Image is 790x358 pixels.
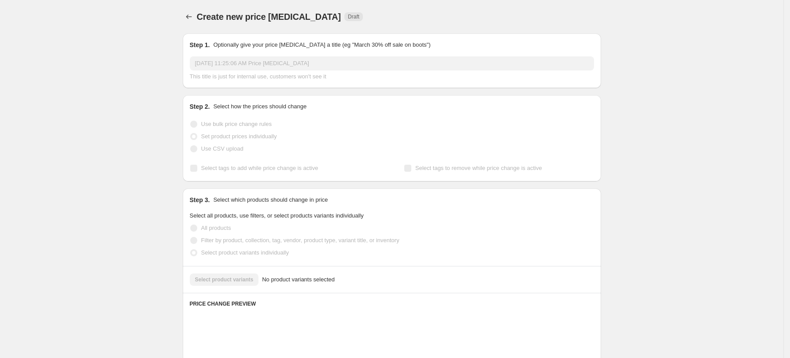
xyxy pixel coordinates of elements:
span: All products [201,225,231,231]
h2: Step 3. [190,196,210,204]
span: This title is just for internal use, customers won't see it [190,73,326,80]
span: Filter by product, collection, tag, vendor, product type, variant title, or inventory [201,237,399,244]
span: Select tags to remove while price change is active [415,165,542,171]
span: Draft [348,13,359,20]
h2: Step 1. [190,41,210,49]
span: Set product prices individually [201,133,277,140]
span: Select tags to add while price change is active [201,165,318,171]
span: Use bulk price change rules [201,121,272,127]
span: Select all products, use filters, or select products variants individually [190,212,364,219]
h2: Step 2. [190,102,210,111]
h6: PRICE CHANGE PREVIEW [190,300,594,307]
button: Price change jobs [183,11,195,23]
input: 30% off holiday sale [190,56,594,70]
span: No product variants selected [262,275,335,284]
p: Optionally give your price [MEDICAL_DATA] a title (eg "March 30% off sale on boots") [213,41,430,49]
p: Select which products should change in price [213,196,328,204]
span: Create new price [MEDICAL_DATA] [197,12,341,22]
span: Select product variants individually [201,249,289,256]
span: Use CSV upload [201,145,244,152]
p: Select how the prices should change [213,102,306,111]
